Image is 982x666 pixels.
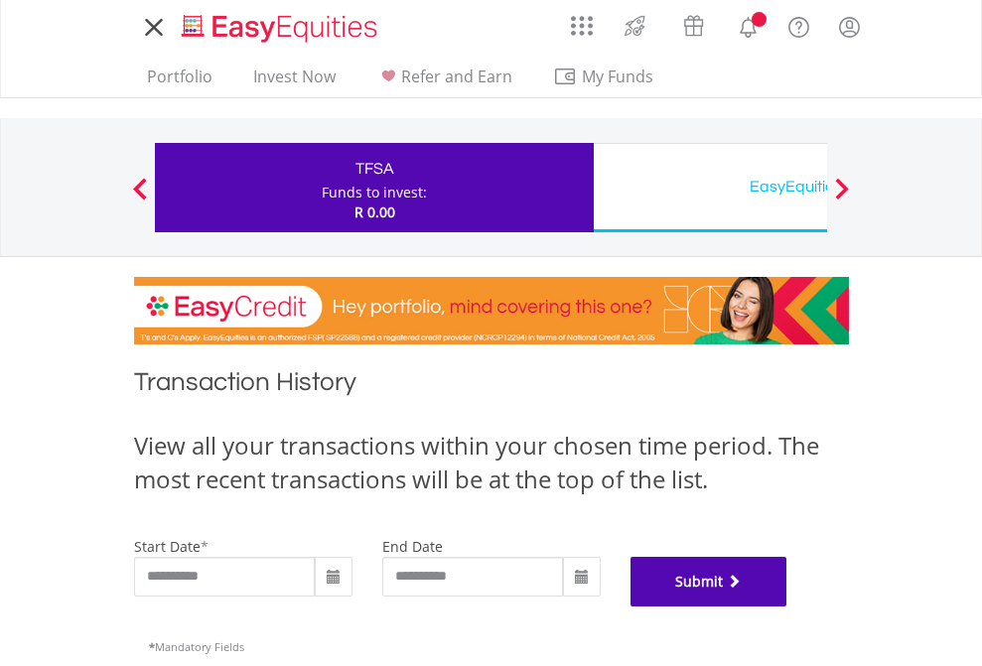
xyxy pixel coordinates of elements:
[120,188,160,207] button: Previous
[134,277,849,344] img: EasyCredit Promotion Banner
[553,64,683,89] span: My Funds
[677,10,710,42] img: vouchers-v2.svg
[401,66,512,87] span: Refer and Earn
[354,202,395,221] span: R 0.00
[619,10,651,42] img: thrive-v2.svg
[558,5,606,37] a: AppsGrid
[631,557,787,606] button: Submit
[382,537,443,556] label: end date
[824,5,875,49] a: My Profile
[167,155,582,183] div: TFSA
[571,15,593,37] img: grid-menu-icon.svg
[245,67,344,97] a: Invest Now
[134,537,201,556] label: start date
[174,5,385,45] a: Home page
[822,188,862,207] button: Next
[773,5,824,45] a: FAQ's and Support
[322,183,427,202] div: Funds to invest:
[134,429,849,497] div: View all your transactions within your chosen time period. The most recent transactions will be a...
[134,364,849,409] h1: Transaction History
[149,639,244,654] span: Mandatory Fields
[664,5,723,42] a: Vouchers
[723,5,773,45] a: Notifications
[178,12,385,45] img: EasyEquities_Logo.png
[368,67,520,97] a: Refer and Earn
[139,67,220,97] a: Portfolio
